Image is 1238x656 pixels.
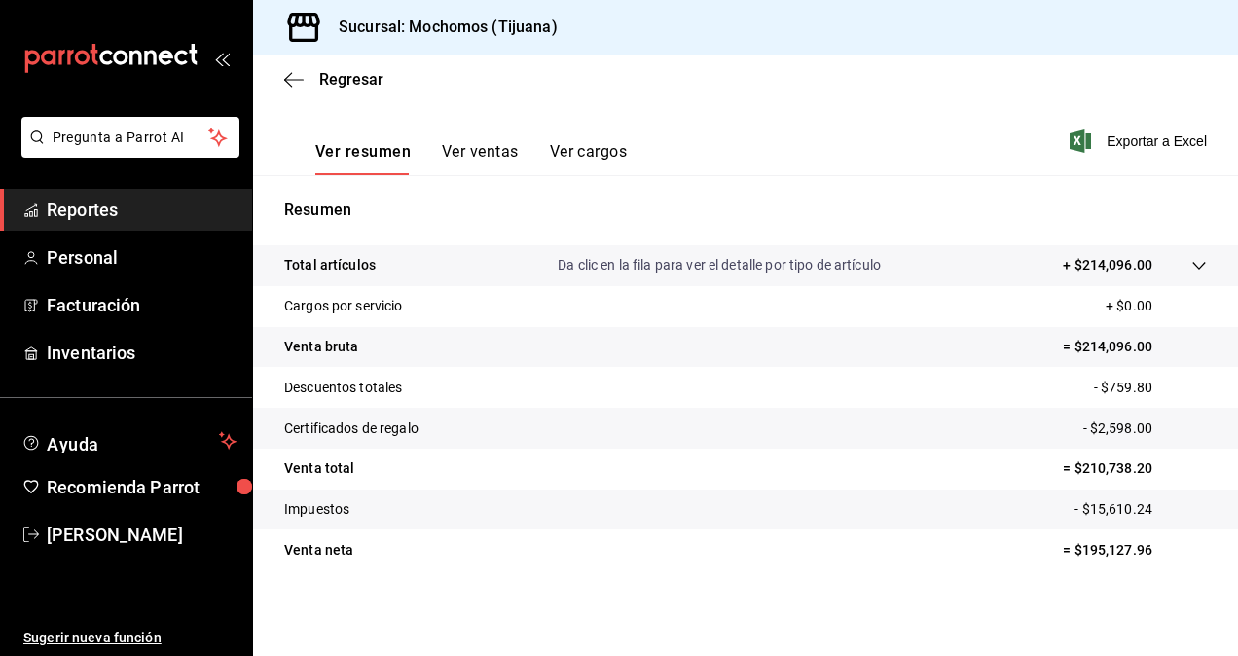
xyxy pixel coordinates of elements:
[21,117,239,158] button: Pregunta a Parrot AI
[47,340,237,366] span: Inventarios
[284,296,403,316] p: Cargos por servicio
[284,255,376,275] p: Total artículos
[315,142,627,175] div: navigation tabs
[1063,458,1207,479] p: = $210,738.20
[14,141,239,162] a: Pregunta a Parrot AI
[284,419,419,439] p: Certificados de regalo
[284,378,402,398] p: Descuentos totales
[1074,129,1207,153] button: Exportar a Excel
[284,540,353,561] p: Venta neta
[550,142,628,175] button: Ver cargos
[1063,255,1152,275] p: + $214,096.00
[53,128,209,148] span: Pregunta a Parrot AI
[214,51,230,66] button: open_drawer_menu
[23,628,237,648] span: Sugerir nueva función
[1063,337,1207,357] p: = $214,096.00
[47,474,237,500] span: Recomienda Parrot
[1094,378,1207,398] p: - $759.80
[1063,540,1207,561] p: = $195,127.96
[323,16,558,39] h3: Sucursal: Mochomos (Tijuana)
[284,199,1207,222] p: Resumen
[1083,419,1207,439] p: - $2,598.00
[47,292,237,318] span: Facturación
[47,244,237,271] span: Personal
[284,499,349,520] p: Impuestos
[558,255,881,275] p: Da clic en la fila para ver el detalle por tipo de artículo
[1106,296,1207,316] p: + $0.00
[284,337,358,357] p: Venta bruta
[47,429,211,453] span: Ayuda
[442,142,519,175] button: Ver ventas
[284,70,383,89] button: Regresar
[319,70,383,89] span: Regresar
[315,142,411,175] button: Ver resumen
[47,522,237,548] span: [PERSON_NAME]
[1074,499,1207,520] p: - $15,610.24
[47,197,237,223] span: Reportes
[284,458,354,479] p: Venta total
